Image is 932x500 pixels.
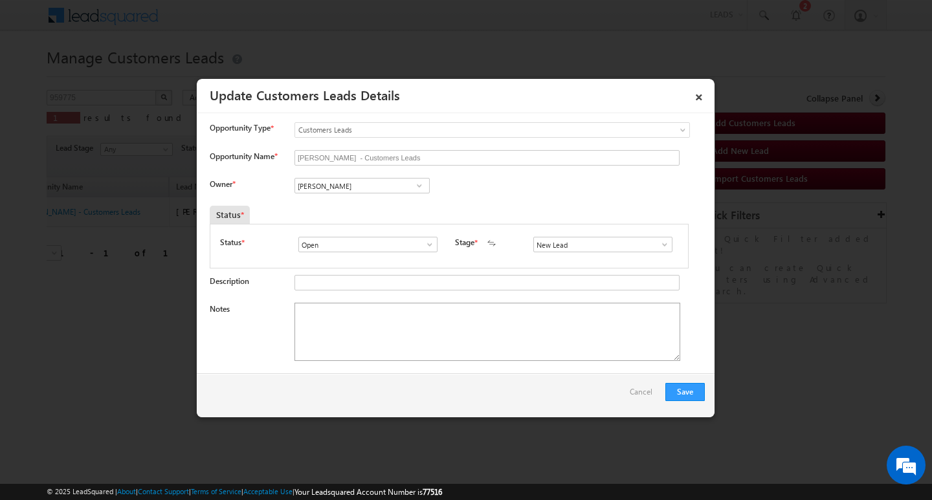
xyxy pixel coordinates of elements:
a: Contact Support [138,487,189,495]
a: Acceptable Use [243,487,293,495]
span: © 2025 LeadSquared | | | | | [47,486,442,498]
label: Status [220,237,241,248]
a: Show All Items [411,179,427,192]
a: About [117,487,136,495]
span: Customers Leads [295,124,637,136]
textarea: Type your message and hit 'Enter' [17,120,236,387]
span: Opportunity Type [210,122,271,134]
span: 77516 [423,487,442,497]
a: Cancel [630,383,659,408]
label: Description [210,276,249,286]
a: Customers Leads [294,122,690,138]
img: d_60004797649_company_0_60004797649 [22,68,54,85]
label: Opportunity Name [210,151,277,161]
label: Owner [210,179,235,189]
button: Save [665,383,705,401]
em: Start Chat [176,398,235,416]
span: Your Leadsquared Account Number is [294,487,442,497]
a: × [688,83,710,106]
a: Update Customers Leads Details [210,85,400,103]
label: Notes [210,304,230,314]
input: Type to Search [294,178,430,193]
div: Chat with us now [67,68,217,85]
input: Type to Search [298,237,438,252]
a: Terms of Service [191,487,241,495]
a: Show All Items [653,238,669,251]
input: Type to Search [533,237,672,252]
a: Show All Items [418,238,434,251]
div: Status [210,206,250,224]
div: Minimize live chat window [212,6,243,38]
label: Stage [455,237,474,248]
